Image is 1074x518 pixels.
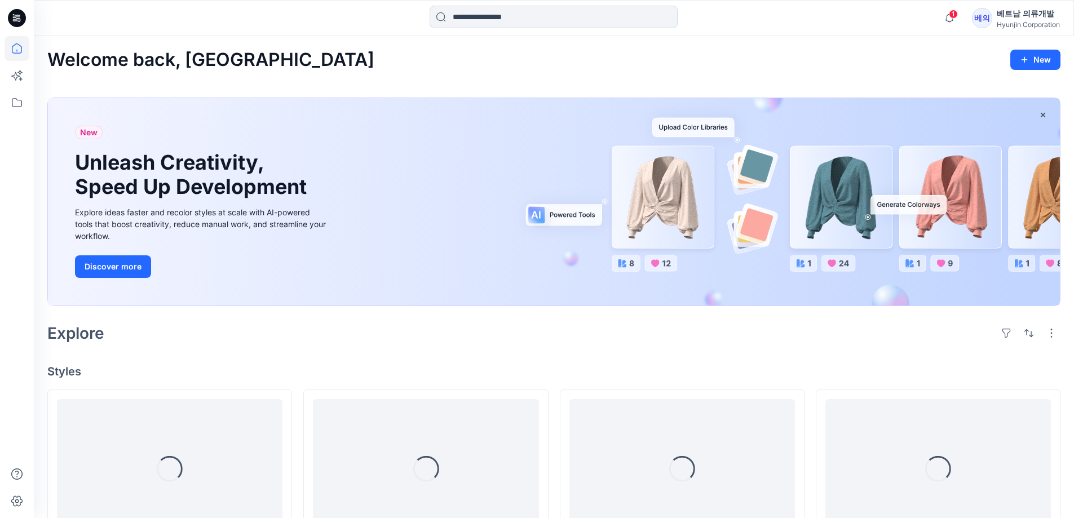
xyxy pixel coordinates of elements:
h4: Styles [47,365,1060,378]
div: Explore ideas faster and recolor styles at scale with AI-powered tools that boost creativity, red... [75,206,329,242]
button: Discover more [75,255,151,278]
h2: Explore [47,324,104,342]
div: Hyunjin Corporation [997,20,1060,29]
span: 1 [949,10,958,19]
div: 베의 [972,8,992,28]
h1: Unleash Creativity, Speed Up Development [75,150,312,199]
h2: Welcome back, [GEOGRAPHIC_DATA] [47,50,374,70]
a: Discover more [75,255,329,278]
div: 베트남 의류개발 [997,7,1060,20]
span: New [80,126,98,139]
button: New [1010,50,1060,70]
